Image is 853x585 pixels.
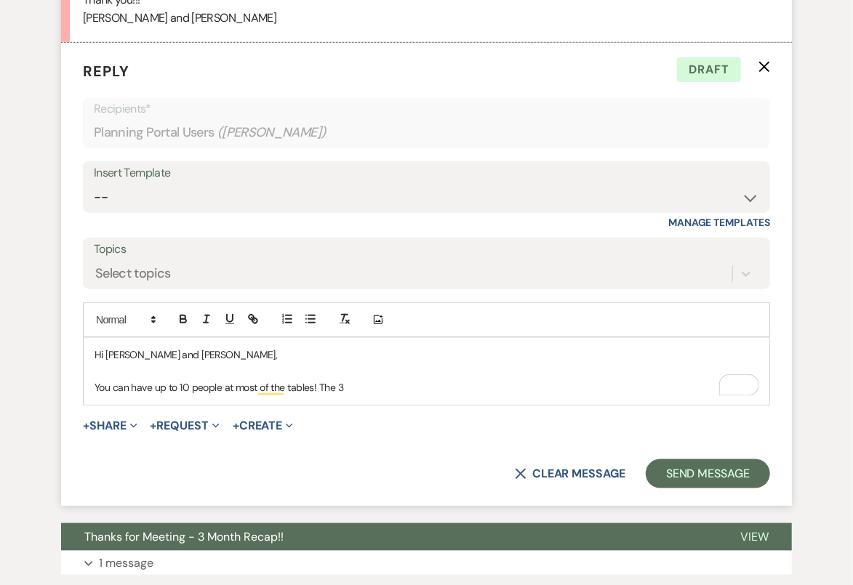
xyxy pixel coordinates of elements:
[99,554,153,573] p: 1 message
[717,523,792,551] button: View
[233,420,239,432] span: +
[677,57,741,82] span: Draft
[94,239,759,260] label: Topics
[668,216,770,229] a: Manage Templates
[94,163,759,184] div: Insert Template
[83,420,89,432] span: +
[740,529,769,544] span: View
[83,62,129,81] span: Reply
[151,420,220,432] button: Request
[83,420,137,432] button: Share
[83,9,770,28] p: [PERSON_NAME] and [PERSON_NAME]
[84,338,769,404] div: To enrich screen reader interactions, please activate Accessibility in Grammarly extension settings
[61,523,717,551] button: Thanks for Meeting - 3 Month Recap!!
[95,379,758,395] p: You can have up to 10 people at most of the tables! The 3
[94,100,759,118] p: Recipients*
[61,551,792,576] button: 1 message
[646,459,770,488] button: Send Message
[515,468,625,480] button: Clear message
[95,265,171,284] div: Select topics
[233,420,293,432] button: Create
[151,420,157,432] span: +
[94,118,759,147] div: Planning Portal Users
[84,529,284,544] span: Thanks for Meeting - 3 Month Recap!!
[217,123,327,142] span: ( [PERSON_NAME] )
[95,347,758,363] p: Hi [PERSON_NAME] and [PERSON_NAME],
